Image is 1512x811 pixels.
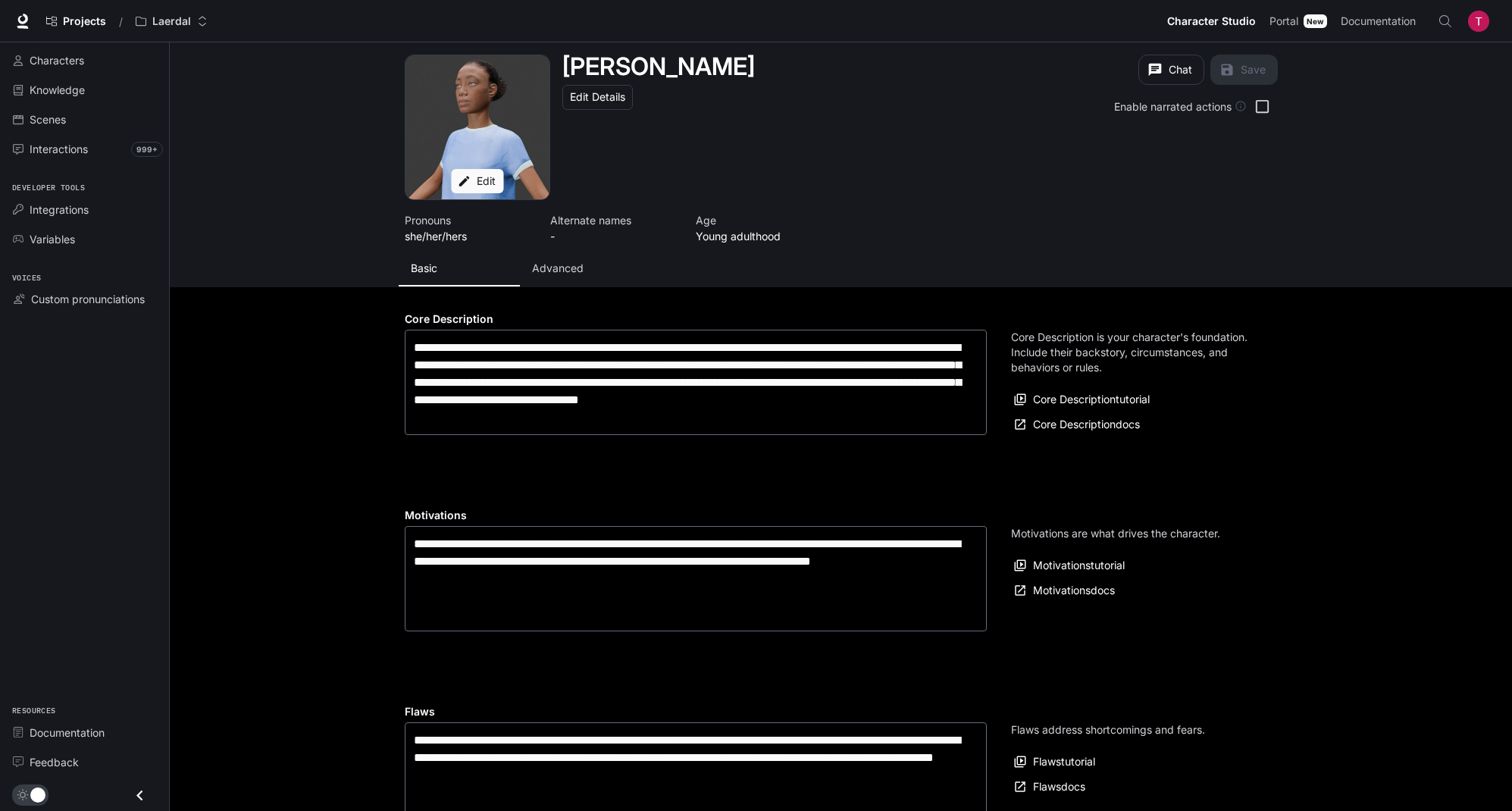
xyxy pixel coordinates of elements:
[1114,99,1247,114] div: Enable narrated actions
[1161,6,1262,36] a: Character Studio
[1304,14,1327,28] div: New
[123,780,157,811] button: Close drawer
[411,261,437,276] p: Basic
[113,14,129,30] div: /
[30,231,75,247] span: Variables
[30,786,45,803] span: Dark mode toggle
[6,196,163,223] a: Integrations
[30,141,88,157] span: Interactions
[6,136,163,162] a: Interactions
[129,6,214,36] button: Open workspace menu
[6,47,163,74] a: Characters
[30,202,89,218] span: Integrations
[696,212,823,244] button: Open character details dialog
[405,55,549,199] div: Avatar image
[405,312,987,327] h4: Core Description
[1011,578,1119,603] a: Motivationsdocs
[550,228,678,244] p: -
[30,111,66,127] span: Scenes
[1011,526,1220,541] p: Motivations are what drives the character.
[6,749,163,775] a: Feedback
[1011,750,1099,775] button: Flawstutorial
[6,286,163,312] a: Custom pronunciations
[1430,6,1460,36] button: Open Command Menu
[31,291,145,307] span: Custom pronunciations
[1011,412,1144,437] a: Core Descriptiondocs
[6,77,163,103] a: Knowledge
[405,508,987,523] h4: Motivations
[6,106,163,133] a: Scenes
[131,142,163,157] span: 999+
[1011,775,1089,800] a: Flawsdocs
[39,6,113,36] a: Go to projects
[451,169,503,194] button: Edit
[562,52,755,81] h1: [PERSON_NAME]
[550,212,678,228] p: Alternate names
[405,212,532,228] p: Pronouns
[30,754,79,770] span: Feedback
[1463,6,1494,36] button: User avatar
[1138,55,1204,85] button: Chat
[30,82,85,98] span: Knowledge
[1011,553,1129,578] button: Motivationstutorial
[1167,12,1256,31] span: Character Studio
[562,85,633,110] button: Edit Details
[550,212,678,244] button: Open character details dialog
[152,15,191,28] p: Laerdal
[1468,11,1489,32] img: User avatar
[6,719,163,746] a: Documentation
[562,55,755,79] button: Open character details dialog
[405,330,987,435] div: label
[405,55,549,199] button: Open character avatar dialog
[532,261,584,276] p: Advanced
[30,52,84,68] span: Characters
[1263,6,1333,36] a: PortalNew
[405,704,987,719] h4: Flaws
[63,15,106,28] span: Projects
[1011,722,1205,737] p: Flaws address shortcomings and fears.
[405,228,532,244] p: she/her/hers
[1011,330,1254,375] p: Core Description is your character's foundation. Include their backstory, circumstances, and beha...
[1011,387,1154,412] button: Core Descriptiontutorial
[1269,12,1298,31] span: Portal
[405,212,532,244] button: Open character details dialog
[1335,6,1427,36] a: Documentation
[30,725,105,741] span: Documentation
[696,228,823,244] p: Young adulthood
[696,212,823,228] p: Age
[6,226,163,252] a: Variables
[1341,12,1416,31] span: Documentation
